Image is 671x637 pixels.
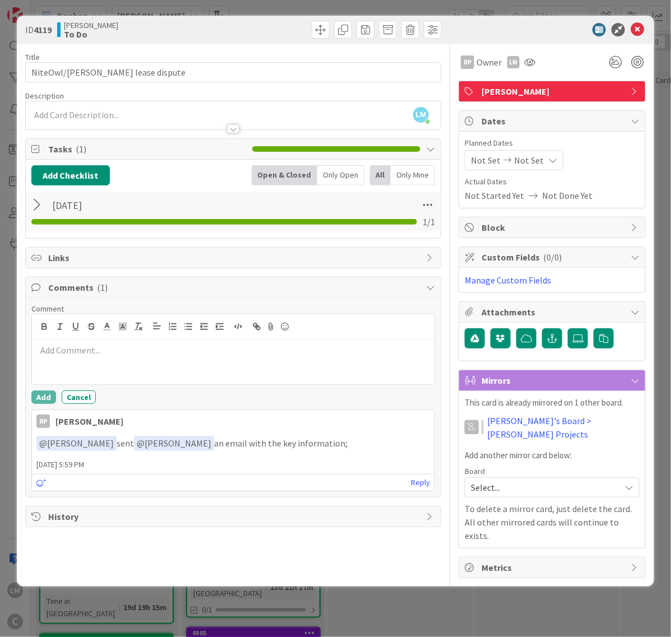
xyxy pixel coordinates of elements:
[461,55,474,69] div: RP
[465,467,485,475] span: Board
[471,480,614,495] span: Select...
[48,142,247,156] span: Tasks
[48,281,420,294] span: Comments
[411,476,430,490] a: Reply
[39,438,47,449] span: @
[465,502,640,542] p: To delete a mirror card, just delete the card. All other mirrored cards will continue to exists.
[25,62,441,82] input: type card name here...
[542,189,593,202] span: Not Done Yet
[31,165,110,185] button: Add Checklist
[48,510,420,523] span: History
[62,390,96,404] button: Cancel
[32,459,434,471] span: [DATE] 5:59 PM
[465,189,524,202] span: Not Started Yet
[137,438,211,449] span: [PERSON_NAME]
[317,165,364,185] div: Only Open
[507,56,520,68] div: LM
[76,143,86,155] span: ( 1 )
[487,414,640,441] a: [PERSON_NAME]'s Board > [PERSON_NAME] Projects
[97,282,108,293] span: ( 1 )
[413,107,429,123] span: LM
[25,52,40,62] label: Title
[482,374,625,387] span: Mirrors
[482,221,625,234] span: Block
[370,165,391,185] div: All
[423,215,435,229] span: 1 / 1
[482,250,625,264] span: Custom Fields
[39,438,114,449] span: [PERSON_NAME]
[48,195,298,215] input: Add Checklist...
[25,91,64,101] span: Description
[25,23,52,36] span: ID
[48,251,420,264] span: Links
[34,24,52,35] b: 4119
[482,114,625,128] span: Dates
[482,561,625,574] span: Metrics
[465,176,640,188] span: Actual Dates
[482,305,625,319] span: Attachments
[465,449,640,462] p: Add another mirror card below:
[465,397,640,410] p: This card is already mirrored on 1 other board.
[137,438,145,449] span: @
[64,30,118,39] b: To Do
[471,154,501,167] span: Not Set
[252,165,317,185] div: Open & Closed
[465,275,551,286] a: Manage Custom Fields
[31,304,64,314] span: Comment
[391,165,435,185] div: Only Mine
[514,154,544,167] span: Not Set
[31,390,56,404] button: Add
[36,436,430,451] p: sent an email with the key information;
[36,415,50,428] div: RP
[64,21,118,30] span: [PERSON_NAME]
[482,85,625,98] span: [PERSON_NAME]
[465,137,640,149] span: Planned Dates
[543,252,562,263] span: ( 0/0 )
[476,55,502,69] span: Owner
[55,415,123,428] div: [PERSON_NAME]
